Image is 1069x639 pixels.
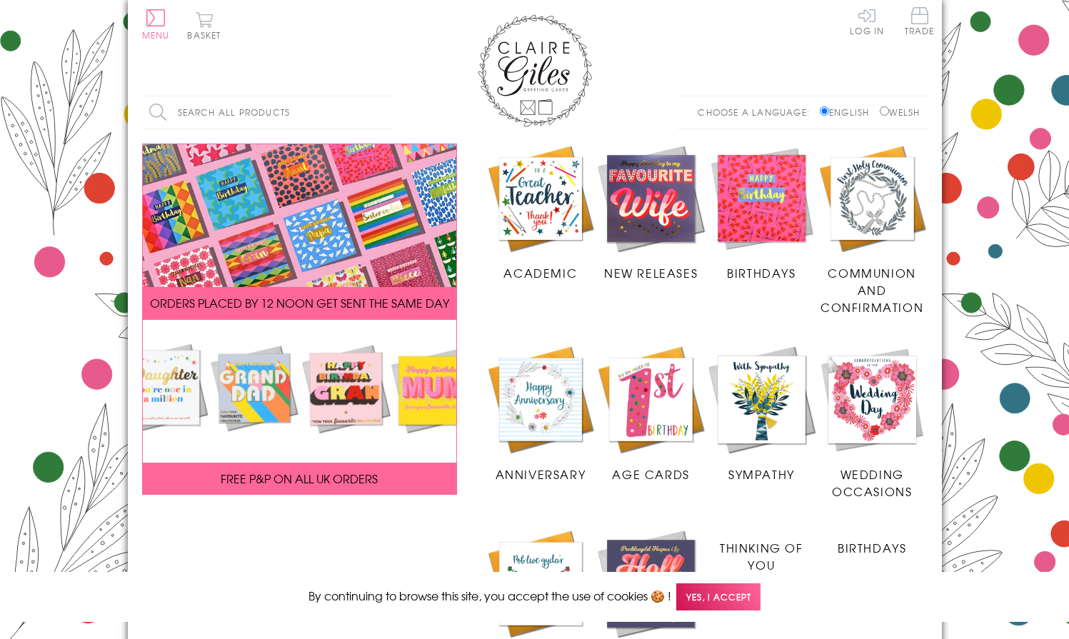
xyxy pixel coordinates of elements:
[905,7,935,38] a: Trade
[706,344,817,483] a: Sympathy
[142,29,170,41] span: Menu
[496,466,586,483] span: Anniversary
[142,9,170,39] button: Menu
[676,583,761,611] span: Yes, I accept
[820,106,876,119] label: English
[838,539,906,556] span: Birthdays
[221,470,378,487] span: FREE P&P ON ALL UK ORDERS
[817,144,928,316] a: Communion and Confirmation
[817,344,928,500] a: Wedding Occasions
[880,106,920,119] label: Welsh
[706,528,817,573] a: Thinking of You
[142,96,392,129] input: Search all products
[604,264,698,281] span: New Releases
[698,106,817,119] p: Choose a language:
[880,106,889,116] input: Welsh
[596,144,706,282] a: New Releases
[486,144,596,282] a: Academic
[905,7,935,35] span: Trade
[185,11,224,39] button: Basket
[378,96,392,129] input: Search
[720,539,803,573] span: Thinking of You
[832,466,912,500] span: Wedding Occasions
[612,466,689,483] span: Age Cards
[150,294,449,311] span: ORDERS PLACED BY 12 NOON GET SENT THE SAME DAY
[478,14,592,127] img: Claire Giles Greetings Cards
[820,264,923,316] span: Communion and Confirmation
[727,264,796,281] span: Birthdays
[596,344,706,483] a: Age Cards
[503,264,577,281] span: Academic
[820,106,829,116] input: English
[817,528,928,556] a: Birthdays
[728,466,795,483] span: Sympathy
[486,344,596,483] a: Anniversary
[706,144,817,282] a: Birthdays
[850,7,884,35] a: Log In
